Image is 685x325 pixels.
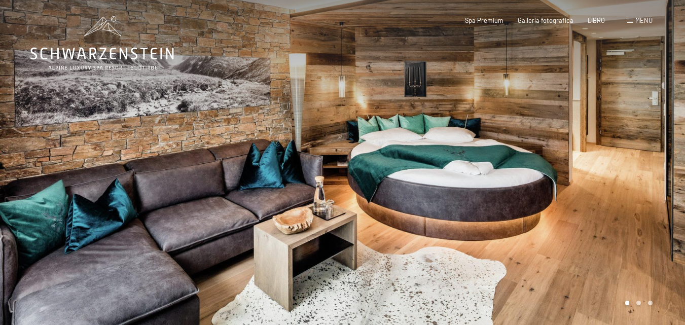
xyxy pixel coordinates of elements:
[635,16,653,24] font: menu
[518,16,573,24] a: Galleria fotografica
[465,16,503,24] a: Spa Premium
[588,16,605,24] a: LIBRO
